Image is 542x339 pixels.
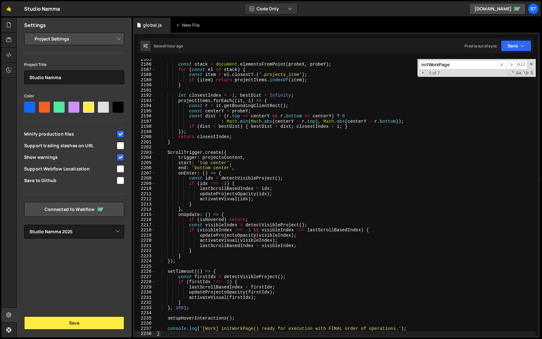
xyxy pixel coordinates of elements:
div: 2211 [134,191,156,197]
div: 2204 [134,155,156,160]
span: Minify production files [24,131,116,137]
span: Whole Word Search [523,70,529,76]
div: 2216 [134,217,156,223]
a: St [528,3,539,14]
div: 2231 [134,295,156,300]
div: 2212 [134,196,156,202]
label: Project Title [24,62,46,68]
div: 2226 [134,269,156,274]
div: 2189 [134,78,156,83]
div: 2201 [134,140,156,145]
div: Saved [154,43,183,49]
div: 2188 [134,72,156,78]
div: 2206 [134,165,156,171]
div: 2203 [134,150,156,155]
div: 2192 [134,93,156,98]
div: 2224 [134,259,156,264]
div: 2196 [134,114,156,119]
div: 2190 [134,83,156,88]
div: 2197 [134,119,156,124]
div: 2225 [134,264,156,269]
div: 2213 [134,202,156,207]
div: 1 hour ago [165,43,183,49]
span: Save to Github [24,177,116,184]
input: Project name [24,70,124,84]
h2: Settings [24,22,46,29]
span: Show warnings [24,154,116,160]
div: Prod is out of sync [465,43,497,49]
div: 2208 [134,176,156,181]
span: RegExp Search [508,70,515,76]
input: Search for [419,60,498,69]
div: 2232 [134,300,156,305]
div: 2207 [134,171,156,176]
span: CaseSensitive Search [515,70,522,76]
div: 2229 [134,285,156,290]
div: 2222 [134,248,156,254]
button: Code Only [245,3,297,14]
div: 2221 [134,243,156,249]
div: 2191 [134,88,156,93]
div: 2215 [134,212,156,218]
div: 2236 [134,321,156,326]
div: 2210 [134,186,156,191]
button: Save [24,316,124,330]
div: 2200 [134,134,156,140]
span: Alt-Enter [515,60,528,69]
div: 2227 [134,274,156,280]
span: Toggle Replace mode [420,70,426,76]
a: Connected to Webflow [24,202,124,217]
div: 2237 [134,326,156,331]
div: 2199 [134,129,156,135]
a: 🤙 [1,1,17,16]
div: 2194 [134,103,156,109]
span: Support trailing slashes on URL [24,143,116,149]
span: Support Webflow Localization [24,166,116,172]
div: New File [176,22,202,28]
div: 2187 [134,67,156,73]
label: Color [24,93,34,99]
div: 2214 [134,207,156,212]
div: 2195 [134,109,156,114]
div: 2234 [134,310,156,316]
div: 2217 [134,223,156,228]
div: 2220 [134,238,156,243]
span: ​ [498,60,507,69]
span: Search In Selection [530,70,534,76]
div: 2230 [134,290,156,295]
div: 2205 [134,160,156,166]
div: 2223 [134,254,156,259]
a: [DOMAIN_NAME] [469,3,526,14]
div: 2193 [134,98,156,104]
div: 2202 [134,145,156,150]
span: 3 of 7 [426,71,443,76]
div: 2209 [134,181,156,186]
div: Studio Namma [24,5,60,13]
div: 2228 [134,279,156,285]
div: global.js [143,22,162,28]
button: Save [501,40,531,51]
div: 2219 [134,233,156,238]
div: 2233 [134,305,156,311]
div: 2238 [134,331,156,336]
div: 2185 [134,57,156,62]
div: 2186 [134,62,156,67]
div: 2218 [134,228,156,233]
div: 2235 [134,316,156,321]
span: ​ [507,60,515,69]
div: 2198 [134,124,156,129]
